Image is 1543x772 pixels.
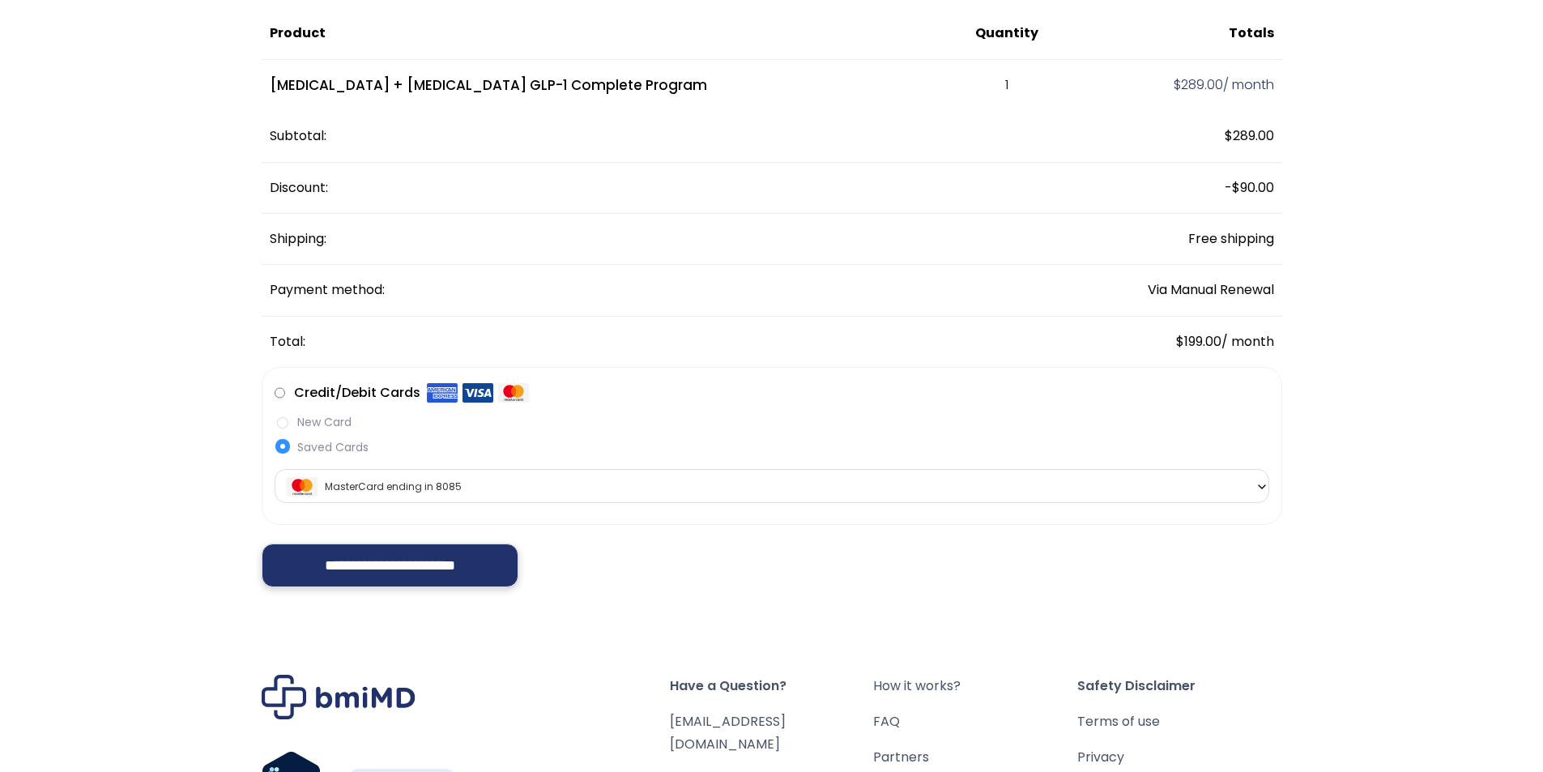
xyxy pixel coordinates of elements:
[262,163,1067,214] th: Discount:
[1067,214,1282,265] td: Free shipping
[1176,332,1221,351] span: 199.00
[1077,710,1281,733] a: Terms of use
[462,382,493,403] img: Visa
[1067,265,1282,316] td: Via Manual Renewal
[262,111,1067,162] th: Subtotal:
[1176,332,1184,351] span: $
[1077,746,1281,769] a: Privacy
[1067,163,1282,214] td: -
[279,470,1264,504] span: MasterCard ending in 8085
[262,8,947,59] th: Product
[1232,178,1240,197] span: $
[1067,60,1282,112] td: / month
[275,439,1269,456] label: Saved Cards
[262,675,416,719] img: Brand Logo
[873,675,1077,697] a: How it works?
[670,712,786,753] a: [EMAIL_ADDRESS][DOMAIN_NAME]
[262,265,1067,316] th: Payment method:
[873,746,1077,769] a: Partners
[1225,126,1233,145] span: $
[1067,8,1282,59] th: Totals
[670,675,874,697] span: Have a Question?
[1225,126,1274,145] span: 289.00
[294,380,529,406] label: Credit/Debit Cards
[1232,178,1274,197] span: 90.00
[1077,675,1281,697] span: Safety Disclaimer
[275,469,1269,503] span: MasterCard ending in 8085
[1067,317,1282,367] td: / month
[275,414,1269,431] label: New Card
[947,8,1067,59] th: Quantity
[947,60,1067,112] td: 1
[873,710,1077,733] a: FAQ
[1174,75,1181,94] span: $
[1174,75,1223,94] span: 289.00
[427,382,458,403] img: Amex
[262,60,947,112] td: [MEDICAL_DATA] + [MEDICAL_DATA] GLP-1 Complete Program
[262,214,1067,265] th: Shipping:
[262,317,1067,367] th: Total:
[498,382,529,403] img: Mastercard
